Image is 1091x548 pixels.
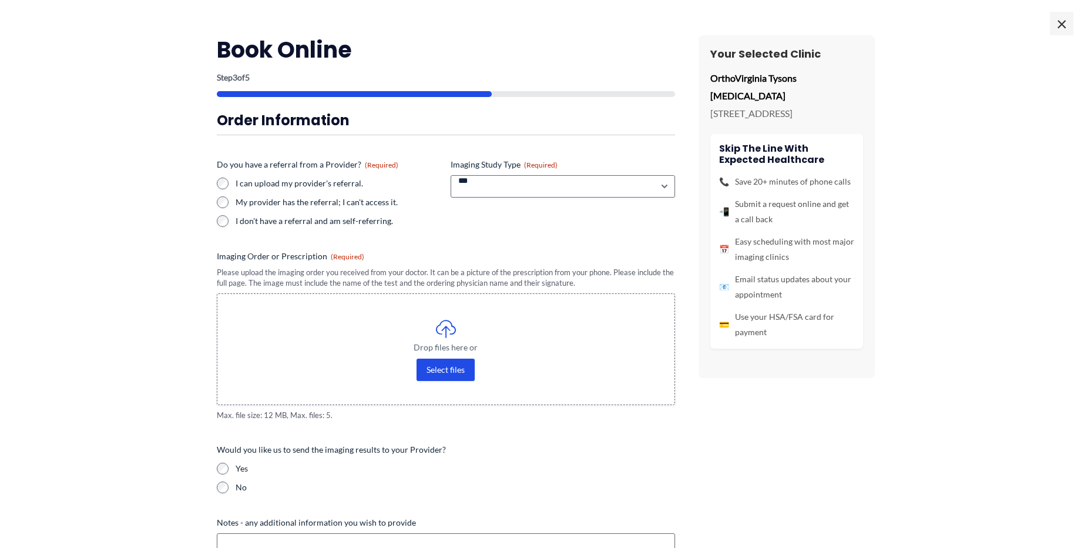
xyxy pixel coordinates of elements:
[331,252,364,261] span: (Required)
[524,161,558,169] span: (Required)
[217,35,675,64] h2: Book Online
[710,47,863,61] h3: Your Selected Clinic
[719,204,729,219] span: 📲
[217,159,398,171] legend: Do you have a referral from a Provider?
[417,359,475,381] button: select files, imaging order or prescription(required)
[451,159,675,171] label: Imaging Study Type
[236,196,441,208] label: My provider has the referral; I can't access it.
[217,267,675,289] div: Please upload the imaging order you received from your doctor. It can be a picture of the prescri...
[719,234,854,265] li: Easy scheduling with most major imaging clinics
[719,317,729,332] span: 💳
[365,161,398,169] span: (Required)
[710,105,863,122] p: [STREET_ADDRESS]
[710,69,863,104] p: OrthoVirginia Tysons [MEDICAL_DATA]
[719,143,854,165] h4: Skip the line with Expected Healthcare
[719,174,854,189] li: Save 20+ minutes of phone calls
[719,196,854,227] li: Submit a request online and get a call back
[1050,12,1073,35] span: ×
[719,174,729,189] span: 📞
[719,272,854,302] li: Email status updates about your appointment
[217,410,675,421] span: Max. file size: 12 MB, Max. files: 5.
[236,178,441,189] label: I can upload my provider's referral.
[236,215,441,227] label: I don't have a referral and am self-referring.
[719,309,854,340] li: Use your HSA/FSA card for payment
[217,111,675,129] h3: Order Information
[217,517,675,529] label: Notes - any additional information you wish to provide
[719,279,729,295] span: 📧
[719,242,729,257] span: 📅
[217,444,446,456] legend: Would you like us to send the imaging results to your Provider?
[233,72,237,82] span: 3
[241,343,651,352] span: Drop files here or
[236,463,675,475] label: Yes
[236,482,675,493] label: No
[217,73,675,82] p: Step of
[217,250,675,262] label: Imaging Order or Prescription
[245,72,250,82] span: 5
